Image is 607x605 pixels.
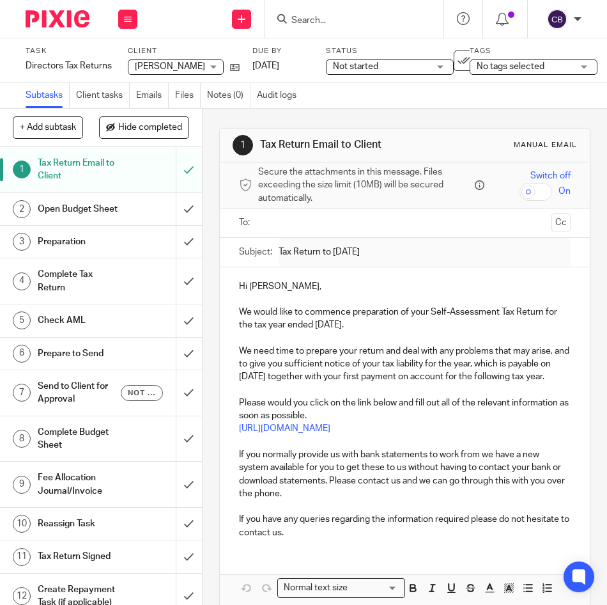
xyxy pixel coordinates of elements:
p: We need time to prepare your return and deal with any problems that may arise, and to give you su... [239,345,571,384]
span: On [558,185,571,198]
p: If you normally provide us with bank statements to work from we have a new system available for y... [239,436,571,500]
label: Due by [252,46,310,56]
div: 5 [13,311,31,329]
p: We would like to commence preparation of your Self-Assessment Tax Return for the tax year ended [... [239,306,571,345]
h1: Tax Return Signed [38,547,121,566]
h1: Reassign Task [38,514,121,533]
span: Secure the attachments in this message. Files exceeding the size limit (10MB) will be secured aut... [258,166,472,205]
a: Files [175,83,201,108]
a: Notes (0) [207,83,250,108]
input: Search for option [351,581,397,595]
span: [DATE] [252,61,279,70]
p: Hi [PERSON_NAME], [239,280,571,293]
span: [PERSON_NAME] [135,62,205,71]
button: Hide completed [99,116,189,138]
div: 4 [13,272,31,290]
div: 6 [13,345,31,363]
label: Status [326,46,454,56]
button: Cc [551,213,571,232]
span: Hide completed [118,123,182,133]
div: Manual email [514,140,577,150]
div: 8 [13,430,31,448]
div: 9 [13,476,31,494]
span: Not started [333,62,378,71]
h1: Preparation [38,232,121,251]
h1: Prepare to Send [38,344,121,363]
div: 1 [233,135,253,155]
h1: Tax Return Email to Client [38,153,121,186]
label: Client [128,46,240,56]
span: Not yet sent [128,388,155,398]
div: 11 [13,548,31,566]
h1: Check AML [38,311,121,330]
a: Audit logs [257,83,303,108]
label: Task [26,46,112,56]
a: [URL][DOMAIN_NAME] [239,424,330,433]
h1: Complete Budget Sheet [38,423,121,455]
label: To: [239,216,253,229]
span: Switch off [530,169,571,182]
p: Please would you click on the link below and fill out all of the relevant information as soon as ... [239,397,571,423]
div: Search for option [277,578,405,598]
div: 7 [13,384,31,402]
a: Client tasks [76,83,130,108]
div: 12 [13,587,31,605]
h1: Fee Allocation Journal/Invoice [38,468,121,501]
p: If you have any queries regarding the information required please do not hesitate to contact us. [239,500,571,539]
div: 3 [13,233,31,251]
span: No tags selected [477,62,544,71]
span: Normal text size [280,581,350,595]
h1: Tax Return Email to Client [260,138,432,152]
button: + Add subtask [13,116,83,138]
label: Subject: [239,246,272,258]
div: 1 [13,161,31,178]
div: 10 [13,515,31,533]
label: Tags [470,46,597,56]
h1: Send to Client for Approval [38,377,121,409]
input: Search [290,15,405,27]
a: Emails [136,83,169,108]
h1: Open Budget Sheet [38,200,121,219]
img: Pixie [26,10,89,27]
a: Subtasks [26,83,70,108]
img: svg%3E [547,9,567,29]
div: Directors Tax Returns [26,59,112,72]
h1: Complete Tax Return [38,265,121,297]
div: 2 [13,200,31,218]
